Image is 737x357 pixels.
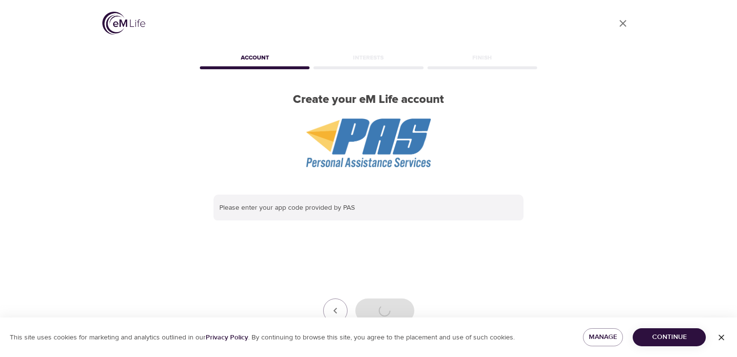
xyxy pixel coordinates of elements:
span: Continue [640,331,698,343]
a: close [611,12,635,35]
span: Manage [591,331,615,343]
a: Privacy Policy [206,333,248,342]
img: logo [102,12,145,35]
button: Continue [633,328,706,346]
button: Manage [583,328,623,346]
img: PAS%20logo.png [306,119,431,167]
h2: Create your eM Life account [198,93,539,107]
